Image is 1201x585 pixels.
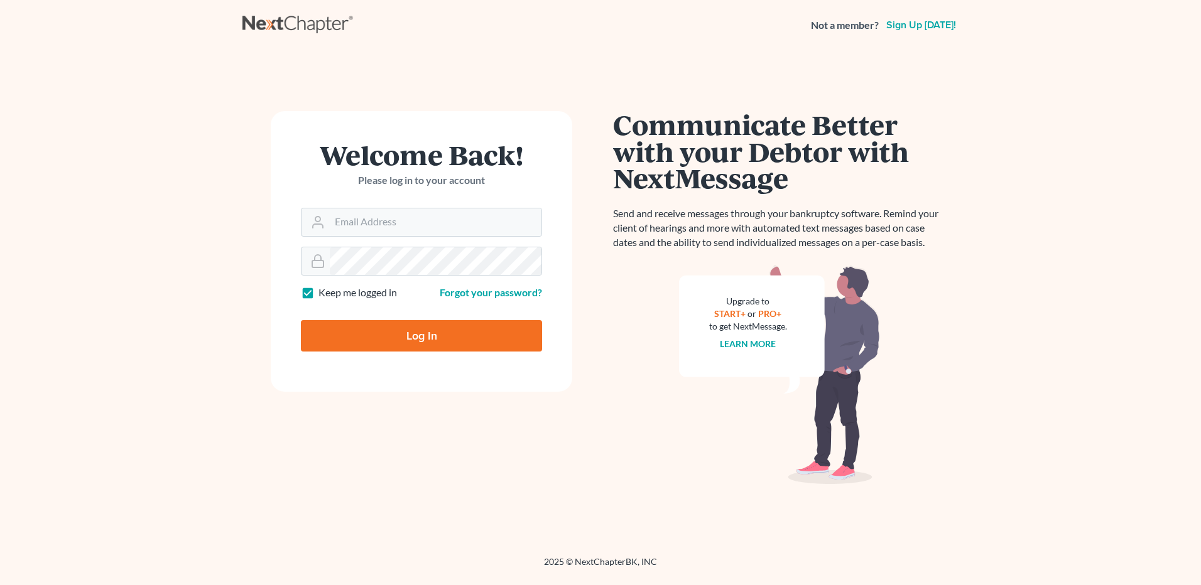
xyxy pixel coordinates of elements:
a: PRO+ [759,308,782,319]
p: Send and receive messages through your bankruptcy software. Remind your client of hearings and mo... [613,207,946,250]
a: Sign up [DATE]! [884,20,959,30]
h1: Communicate Better with your Debtor with NextMessage [613,111,946,191]
p: Please log in to your account [301,173,542,188]
div: Upgrade to [709,295,787,308]
div: to get NextMessage. [709,320,787,333]
a: Forgot your password? [440,286,542,298]
input: Email Address [330,208,541,236]
a: START+ [715,308,746,319]
input: Log In [301,320,542,352]
img: nextmessage_bg-59042aed3d76b12b5cd301f8e5b87938c9018125f34e5fa2b7a6b67550977c72.svg [679,265,880,485]
strong: Not a member? [811,18,879,33]
span: or [748,308,757,319]
div: 2025 © NextChapterBK, INC [242,555,959,578]
a: Learn more [720,338,776,349]
h1: Welcome Back! [301,141,542,168]
label: Keep me logged in [318,286,397,300]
